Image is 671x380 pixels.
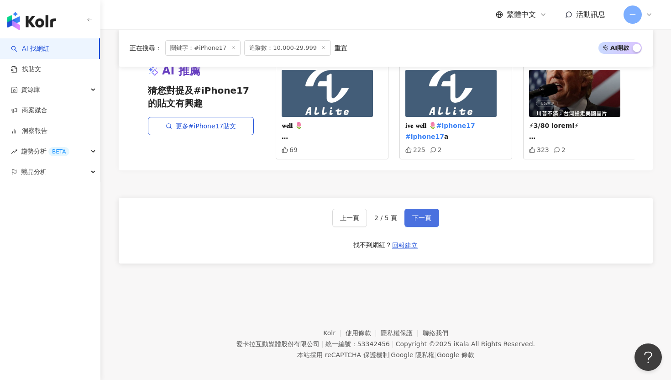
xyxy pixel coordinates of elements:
[165,40,241,56] span: 關鍵字：#iPhone17
[436,122,475,129] mark: #iphone17
[405,133,444,140] mark: #iphone17
[11,127,47,136] a: 洞察報告
[405,122,436,129] span: 𝐢𝐯𝐞 𝐰𝐞𝐥𝐥 🌷
[346,329,381,337] a: 使用條款
[297,349,474,360] span: 本站採用 reCAPTCHA 保護機制
[130,44,162,52] span: 正在搜尋 ：
[392,238,418,253] button: 回報建立
[507,10,536,20] span: 繁體中文
[48,147,69,156] div: BETA
[554,146,566,153] div: 2
[11,65,41,74] a: 找貼文
[325,340,390,348] div: 統一編號：53342456
[430,146,442,153] div: 2
[21,162,47,182] span: 競品分析
[244,40,331,56] span: 追蹤數：10,000-29,999
[374,214,397,222] span: 2 / 5 頁
[392,340,394,348] span: |
[405,146,425,153] div: 225
[332,209,367,227] button: 上一頁
[391,351,435,359] a: Google 隱私權
[323,329,345,337] a: Kolr
[148,84,254,110] span: 猜您對提及#iPhone17的貼文有興趣
[282,146,298,153] div: 69
[437,351,474,359] a: Google 條款
[11,44,49,53] a: searchAI 找網紅
[11,148,17,155] span: rise
[282,122,319,151] span: 𝐰𝐞𝐥𝐥 🌷 #螢幕更新率
[21,79,40,100] span: 資源庫
[340,214,359,222] span: 上一頁
[435,351,437,359] span: |
[236,340,320,348] div: 愛卡拉互動媒體股份有限公司
[392,242,418,249] span: 回報建立
[423,329,448,337] a: 聯絡我們
[634,343,662,371] iframe: Help Scout Beacon - Open
[162,63,200,79] span: AI 推薦
[389,351,391,359] span: |
[21,141,69,162] span: 趨勢分析
[321,340,324,348] span: |
[412,214,431,222] span: 下一頁
[629,10,636,20] span: 一
[454,340,469,348] a: iKala
[529,146,549,153] div: 323
[7,12,56,30] img: logo
[353,241,392,250] div: 找不到網紅？
[396,340,535,348] div: Copyright © 2025 All Rights Reserved.
[148,117,254,135] a: 更多#iPhone17貼文
[404,209,439,227] button: 下一頁
[444,133,448,140] span: a
[335,44,347,52] div: 重置
[381,329,423,337] a: 隱私權保護
[11,106,47,115] a: 商案媒合
[576,10,605,19] span: 活動訊息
